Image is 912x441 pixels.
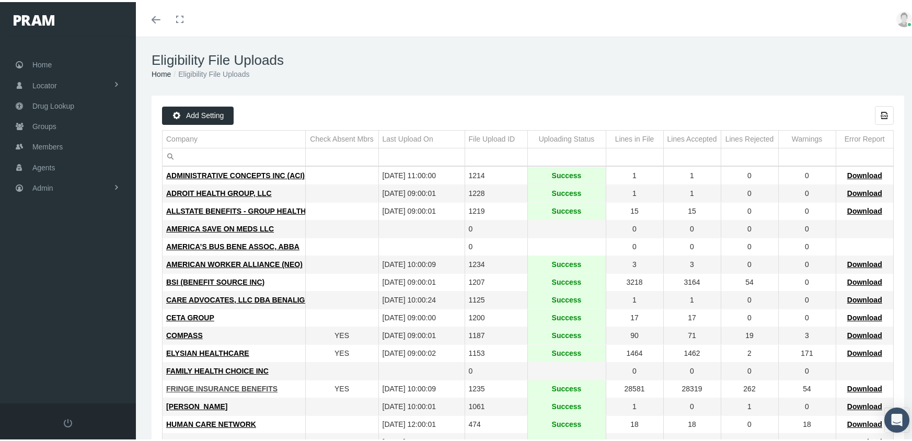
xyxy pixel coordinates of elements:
td: 0 [663,218,721,236]
td: 0 [778,272,836,289]
span: Download [847,258,882,266]
div: Company [166,132,198,142]
td: 0 [721,361,778,378]
td: 0 [465,361,527,378]
td: 0 [778,307,836,325]
td: 1462 [663,343,721,361]
td: 171 [778,343,836,361]
td: Column Lines Rejected [721,129,778,146]
td: 0 [721,165,778,183]
td: 28581 [606,378,663,396]
span: Download [847,276,882,284]
td: 15 [663,201,721,218]
td: 1207 [465,272,527,289]
span: Admin [32,176,53,196]
span: FRINGE INSURANCE BENEFITS [166,382,278,391]
td: [DATE] 10:00:01 [378,396,465,414]
span: ADROIT HEALTH GROUP, LLC [166,187,272,195]
td: 0 [778,289,836,307]
td: [DATE] 09:00:01 [378,201,465,218]
span: Download [847,418,882,426]
td: [DATE] 10:00:09 [378,378,465,396]
td: Success [527,165,606,183]
td: Column Error Report [836,129,893,146]
td: 2 [721,343,778,361]
td: 0 [721,414,778,432]
td: 1219 [465,201,527,218]
td: 0 [778,183,836,201]
span: Download [847,400,882,409]
div: Lines Accepted [667,132,717,142]
span: Download [847,169,882,178]
td: 0 [465,218,527,236]
td: 0 [778,236,836,254]
td: Column Company [163,129,305,146]
td: 1214 [465,165,527,183]
h1: Eligibility File Uploads [152,50,904,66]
td: 0 [606,236,663,254]
span: Home [32,53,52,73]
div: File Upload ID [469,132,515,142]
td: [DATE] 09:00:01 [378,183,465,201]
td: 0 [778,254,836,272]
td: 0 [721,236,778,254]
span: Download [847,382,882,391]
span: Members [32,135,63,155]
div: Add Setting [162,105,234,123]
td: [DATE] 09:00:01 [378,272,465,289]
div: Error Report [845,132,885,142]
span: ADMINISTRATIVE CONCEPTS INC (ACI) [166,169,305,178]
td: 71 [663,325,721,343]
div: Lines in File [615,132,654,142]
td: 0 [663,236,721,254]
td: 0 [721,201,778,218]
td: 90 [606,325,663,343]
td: 1 [663,165,721,183]
td: YES [305,378,378,396]
td: 1235 [465,378,527,396]
span: Download [847,347,882,355]
td: 0 [721,183,778,201]
td: 0 [663,361,721,378]
span: CETA GROUP [166,311,214,320]
div: Warnings [792,132,823,142]
td: 1 [663,183,721,201]
td: Column Last Upload On [378,129,465,146]
td: 0 [778,201,836,218]
td: [DATE] 09:00:01 [378,325,465,343]
div: Open Intercom Messenger [884,405,909,431]
span: Drug Lookup [32,94,74,114]
div: Data grid toolbar [162,104,894,123]
td: 262 [721,378,778,396]
input: Filter cell [163,146,305,164]
td: 1187 [465,325,527,343]
td: Success [527,414,606,432]
span: ELYSIAN HEALTHCARE [166,347,249,355]
td: [DATE] 11:00:00 [378,165,465,183]
td: Column File Upload ID [465,129,527,146]
span: Download [847,205,882,213]
td: Column Lines in File [606,129,663,146]
td: 1200 [465,307,527,325]
div: Uploading Status [539,132,595,142]
td: 1125 [465,289,527,307]
span: Download [847,311,882,320]
td: [DATE] 10:00:24 [378,289,465,307]
td: 1061 [465,396,527,414]
td: 0 [606,218,663,236]
td: 1228 [465,183,527,201]
td: 54 [721,272,778,289]
td: 0 [465,236,527,254]
td: 54 [778,378,836,396]
span: AMERICA’S BUS BENE ASSOC, ABBA [166,240,299,249]
td: 3 [778,325,836,343]
span: AMERICAN WORKER ALLIANCE (NEO) [166,258,303,266]
td: 1 [606,183,663,201]
span: COMPASS [166,329,203,338]
td: 0 [721,254,778,272]
td: 0 [778,218,836,236]
td: [DATE] 10:00:09 [378,254,465,272]
span: Groups [32,114,56,134]
td: YES [305,325,378,343]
